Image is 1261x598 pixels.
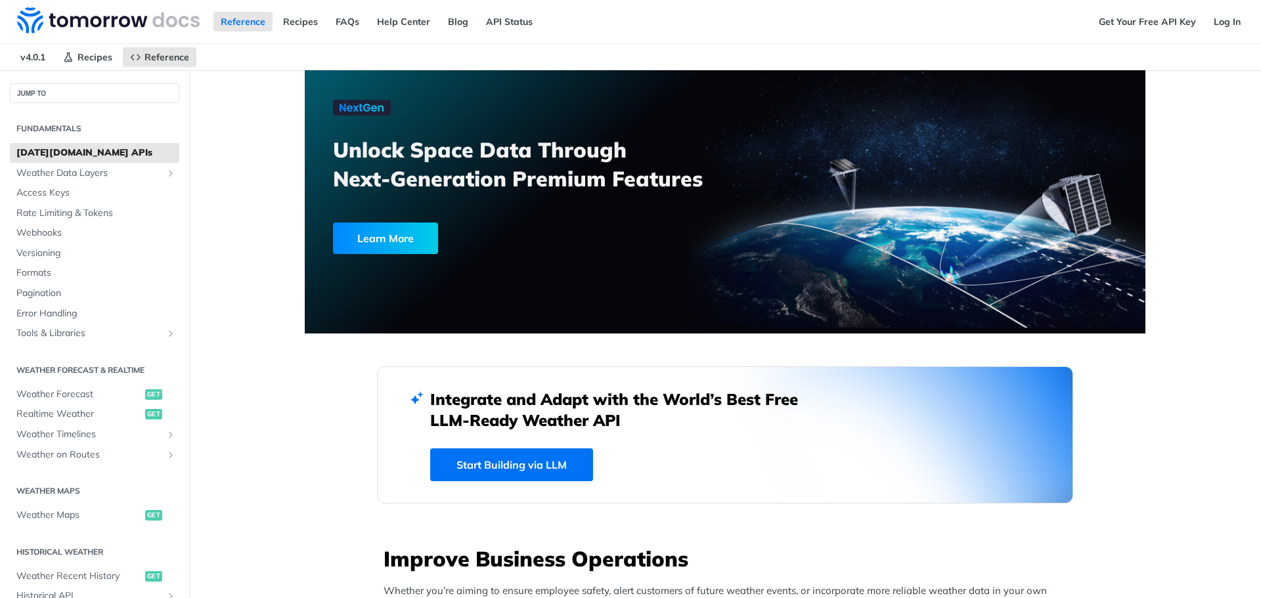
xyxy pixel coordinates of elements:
a: Pagination [10,284,179,303]
button: Show subpages for Weather Timelines [166,429,176,440]
span: Weather Recent History [16,570,142,583]
span: Webhooks [16,226,176,240]
button: Show subpages for Tools & Libraries [166,328,176,339]
a: FAQs [328,12,366,32]
h2: Weather Forecast & realtime [10,364,179,376]
span: Pagination [16,287,176,300]
span: get [145,389,162,400]
a: Learn More [333,223,658,254]
span: Access Keys [16,186,176,200]
h2: Fundamentals [10,123,179,135]
a: Get Your Free API Key [1092,12,1203,32]
div: Learn More [333,223,438,254]
button: Show subpages for Weather on Routes [166,450,176,460]
img: NextGen [333,100,391,116]
a: Weather Data LayersShow subpages for Weather Data Layers [10,163,179,183]
a: Weather Forecastget [10,385,179,404]
a: Start Building via LLM [430,448,593,481]
span: Weather on Routes [16,448,162,461]
span: Weather Timelines [16,428,162,441]
span: Error Handling [16,307,176,320]
span: Realtime Weather [16,408,142,421]
h2: Weather Maps [10,485,179,497]
a: [DATE][DOMAIN_NAME] APIs [10,143,179,163]
h2: Historical Weather [10,546,179,558]
span: v4.0.1 [13,47,53,67]
span: Weather Maps [16,509,142,522]
h3: Unlock Space Data Through Next-Generation Premium Features [333,135,740,193]
span: get [145,571,162,582]
a: Error Handling [10,304,179,324]
span: Weather Data Layers [16,167,162,180]
a: Webhooks [10,223,179,243]
a: Weather Recent Historyget [10,566,179,586]
button: Show subpages for Weather Data Layers [166,168,176,179]
a: Recipes [276,12,325,32]
a: Weather Mapsget [10,505,179,525]
span: Recipes [77,51,112,63]
a: Realtime Weatherget [10,404,179,424]
h3: Improve Business Operations [384,544,1073,573]
span: Reference [144,51,189,63]
a: Recipes [56,47,120,67]
a: Rate Limiting & Tokens [10,203,179,223]
span: get [145,510,162,521]
a: Formats [10,263,179,283]
a: Reference [213,12,273,32]
a: Blog [441,12,476,32]
h2: Integrate and Adapt with the World’s Best Free LLM-Ready Weather API [430,389,818,431]
span: Formats [16,267,176,280]
span: [DATE][DOMAIN_NAME] APIs [16,146,176,160]
a: Help Center [370,12,437,32]
span: Rate Limiting & Tokens [16,207,176,220]
button: JUMP TO [10,83,179,103]
img: Tomorrow.io Weather API Docs [17,7,200,33]
a: Weather TimelinesShow subpages for Weather Timelines [10,425,179,444]
a: API Status [479,12,540,32]
span: get [145,409,162,419]
a: Log In [1206,12,1248,32]
a: Versioning [10,244,179,263]
span: Versioning [16,247,176,260]
a: Access Keys [10,183,179,203]
span: Weather Forecast [16,388,142,401]
a: Reference [123,47,196,67]
a: Weather on RoutesShow subpages for Weather on Routes [10,445,179,465]
span: Tools & Libraries [16,327,162,340]
a: Tools & LibrariesShow subpages for Tools & Libraries [10,324,179,343]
